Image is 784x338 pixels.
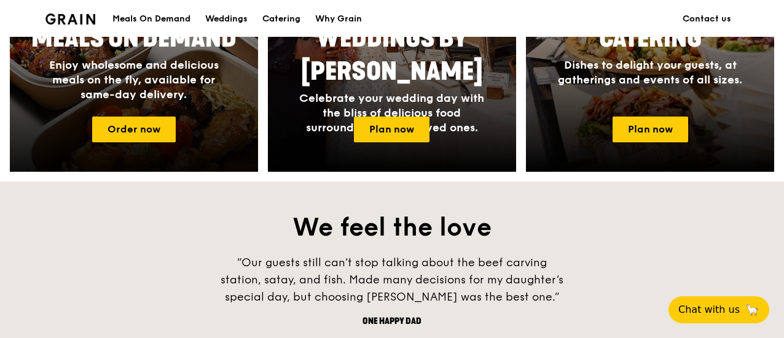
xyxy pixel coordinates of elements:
a: Catering [255,1,308,37]
a: Plan now [613,117,688,142]
div: Catering [262,1,300,37]
img: Grain [45,13,95,25]
a: Order now [92,117,176,142]
a: Plan now [354,117,429,142]
span: Enjoy wholesome and delicious meals on the fly, available for same-day delivery. [49,58,219,101]
span: 🦙 [745,302,759,317]
div: Weddings [205,1,248,37]
div: Meals On Demand [112,1,190,37]
span: Catering [599,24,702,53]
button: Chat with us🦙 [668,296,769,323]
div: One happy dad [208,315,576,328]
span: Meals On Demand [31,24,237,53]
div: Why Grain [315,1,362,37]
div: “Our guests still can’t stop talking about the beef carving station, satay, and fish. Made many d... [208,254,576,305]
a: Why Grain [308,1,369,37]
a: Weddings [198,1,255,37]
span: Celebrate your wedding day with the bliss of delicious food surrounded by your loved ones. [299,91,484,134]
a: Contact us [675,1,739,37]
span: Dishes to delight your guests, at gatherings and events of all sizes. [558,58,742,86]
span: Chat with us [678,302,740,317]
